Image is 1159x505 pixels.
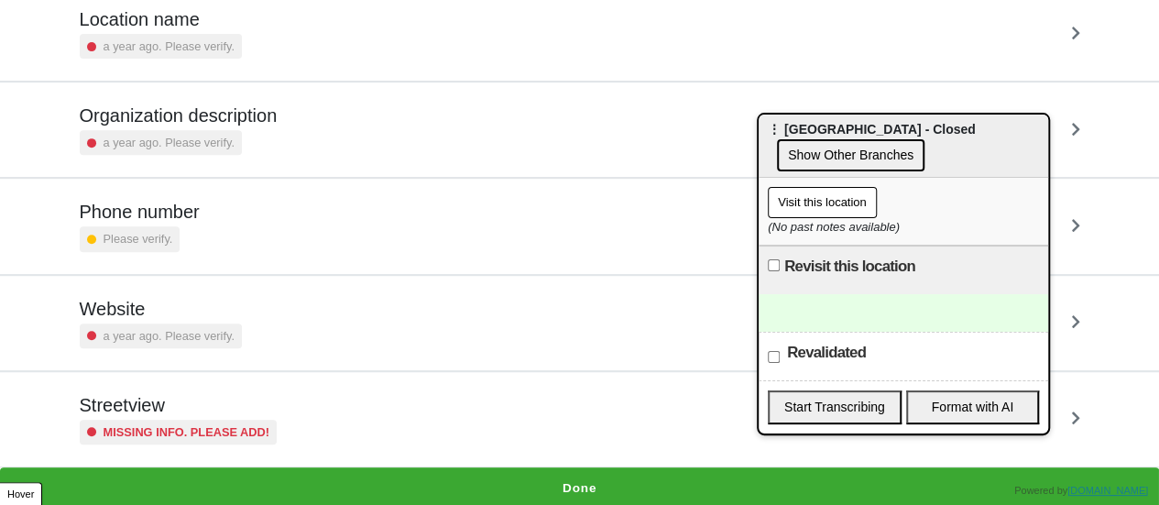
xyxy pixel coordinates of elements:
h5: Location name [80,8,242,30]
h5: Streetview [80,394,278,416]
h5: Organization description [80,104,278,126]
h5: Website [80,298,242,320]
small: Missing info. Please add! [104,423,270,441]
span: ⋮ [GEOGRAPHIC_DATA] - Closed [768,122,976,137]
button: Format with AI [906,390,1040,424]
small: Please verify. [104,230,173,247]
a: [DOMAIN_NAME] [1067,485,1148,496]
label: Revisit this location [784,256,915,278]
h5: Phone number [80,201,200,223]
i: (No past notes available) [768,220,900,234]
label: Revalidated [787,342,866,364]
button: Visit this location [768,187,877,218]
button: Start Transcribing [768,390,902,424]
small: a year ago. Please verify. [104,134,235,151]
button: Show Other Branches [777,139,924,171]
small: a year ago. Please verify. [104,38,235,55]
small: a year ago. Please verify. [104,327,235,345]
div: Powered by [1014,483,1148,499]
